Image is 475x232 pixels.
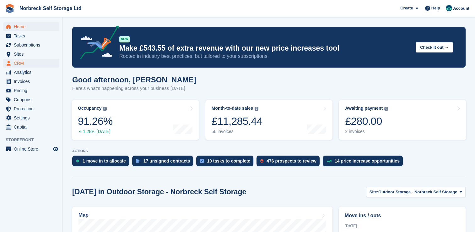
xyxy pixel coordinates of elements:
[83,158,126,163] div: 1 move in to allocate
[119,53,411,60] p: Rooted in industry best practices, but tailored to your subscriptions.
[345,106,383,111] div: Awaiting payment
[136,159,140,163] img: contract_signature_icon-13c848040528278c33f63329250d36e43548de30e8caae1d1a13099fd9432cc5.svg
[14,145,51,153] span: Online Store
[14,50,51,58] span: Sites
[370,189,378,195] span: Site:
[119,44,411,53] p: Make £543.55 of extra revenue with our new price increases tool
[52,145,59,153] a: Preview store
[3,86,59,95] a: menu
[14,95,51,104] span: Coupons
[267,158,316,163] div: 476 prospects to review
[6,137,62,143] span: Storefront
[431,5,440,11] span: Help
[14,123,51,131] span: Capital
[3,123,59,131] a: menu
[400,5,413,11] span: Create
[3,41,59,49] a: menu
[78,212,89,218] h2: Map
[335,158,400,163] div: 14 price increase opportunities
[3,104,59,113] a: menu
[345,212,460,219] h2: Move ins / outs
[14,41,51,49] span: Subscriptions
[5,4,14,13] img: stora-icon-8386f47178a22dfd0bd8f6a31ec36ba5ce8667c1dd55bd0f319d3a0aa187defe.svg
[72,156,132,169] a: 1 move in to allocate
[200,159,204,163] img: task-75834270c22a3079a89374b754ae025e5fb1db73e45f91037f5363f120a921f8.svg
[339,100,466,140] a: Awaiting payment £280.00 2 invoices
[14,86,51,95] span: Pricing
[255,107,258,111] img: icon-info-grey-7440780725fd019a000dd9b08b2336e03edf1995a4989e88bcd33f0948082b44.svg
[14,68,51,77] span: Analytics
[260,159,263,163] img: prospect-51fa495bee0391a8d652442698ab0144808aea92771e9ea1ae160a38d050c398.svg
[72,149,466,153] p: ACTIONS
[196,156,256,169] a: 10 tasks to complete
[205,100,333,140] a: Month-to-date sales £11,285.44 56 invoices
[72,75,196,84] h1: Good afternoon, [PERSON_NAME]
[72,188,246,196] h2: [DATE] in Outdoor Storage - Norbreck Self Storage
[3,59,59,68] a: menu
[212,106,253,111] div: Month-to-date sales
[103,107,107,111] img: icon-info-grey-7440780725fd019a000dd9b08b2336e03edf1995a4989e88bcd33f0948082b44.svg
[345,115,388,128] div: £280.00
[78,115,112,128] div: 91.26%
[14,113,51,122] span: Settings
[378,189,457,195] span: Outdoor Storage - Norbreck Self Storage
[132,156,197,169] a: 17 unsigned contracts
[384,107,388,111] img: icon-info-grey-7440780725fd019a000dd9b08b2336e03edf1995a4989e88bcd33f0948082b44.svg
[119,36,130,42] div: NEW
[345,223,460,229] div: [DATE]
[366,187,466,197] button: Site: Outdoor Storage - Norbreck Self Storage
[143,158,190,163] div: 17 unsigned contracts
[3,145,59,153] a: menu
[75,25,119,61] img: price-adjustments-announcement-icon-8257ccfd72463d97f412b2fc003d46551f7dbcb40ab6d574587a9cd5c0d94...
[14,104,51,113] span: Protection
[212,129,262,134] div: 56 invoices
[3,113,59,122] a: menu
[14,77,51,86] span: Invoices
[14,22,51,31] span: Home
[72,100,199,140] a: Occupancy 91.26% 1.28% [DATE]
[76,159,79,163] img: move_ins_to_allocate_icon-fdf77a2bb77ea45bf5b3d319d69a93e2d87916cf1d5bf7949dd705db3b84f3ca.svg
[207,158,250,163] div: 10 tasks to complete
[453,5,469,12] span: Account
[256,156,323,169] a: 476 prospects to review
[72,85,196,92] p: Here's what's happening across your business [DATE]
[78,106,101,111] div: Occupancy
[78,129,112,134] div: 1.28% [DATE]
[416,42,453,52] button: Check it out →
[323,156,406,169] a: 14 price increase opportunities
[3,95,59,104] a: menu
[17,3,84,14] a: Norbreck Self Storage Ltd
[345,129,388,134] div: 2 invoices
[212,115,262,128] div: £11,285.44
[3,68,59,77] a: menu
[3,22,59,31] a: menu
[3,31,59,40] a: menu
[3,77,59,86] a: menu
[3,50,59,58] a: menu
[327,160,332,163] img: price_increase_opportunities-93ffe204e8149a01c8c9dc8f82e8f89637d9d84a8eef4429ea346261dce0b2c0.svg
[14,31,51,40] span: Tasks
[14,59,51,68] span: CRM
[446,5,452,11] img: Sally King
